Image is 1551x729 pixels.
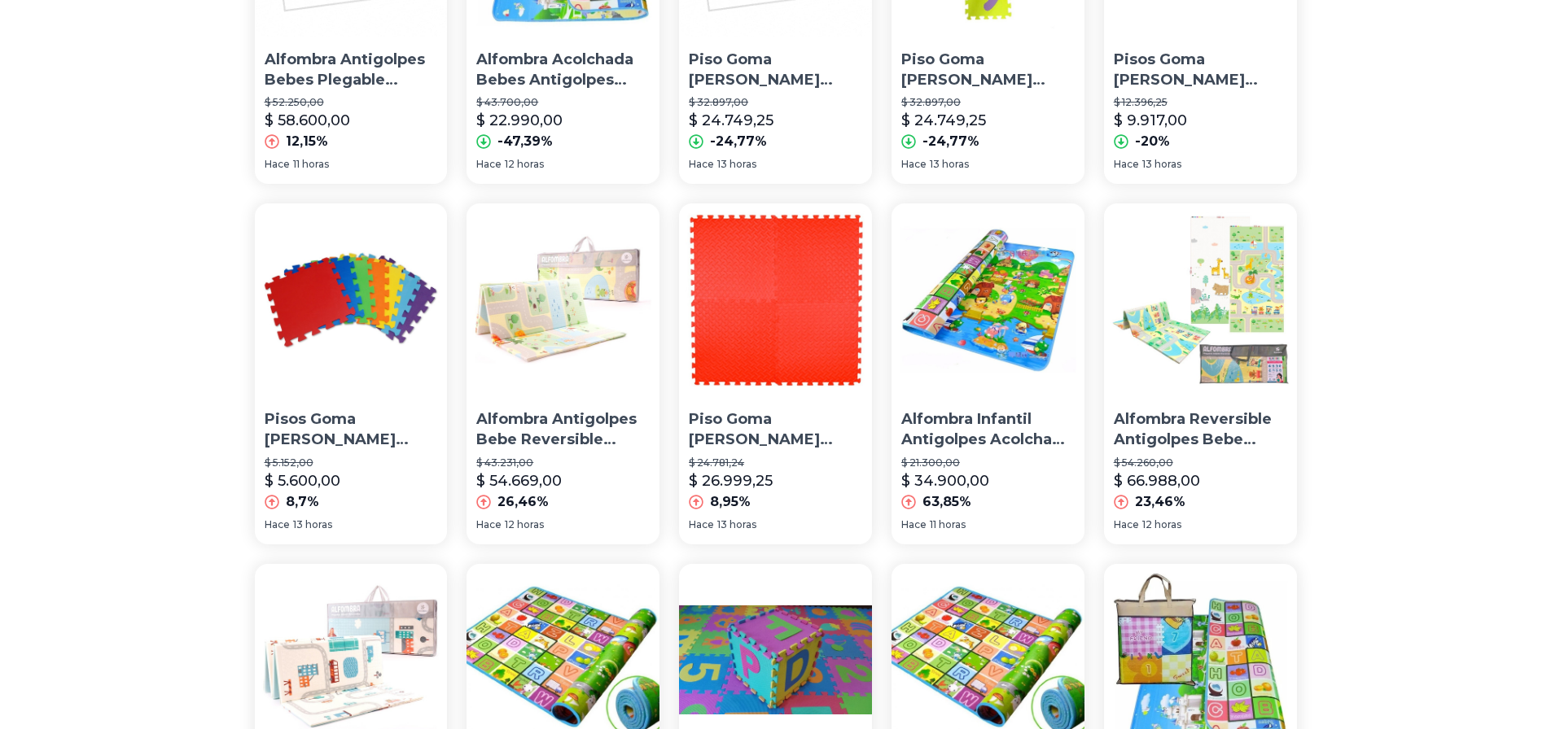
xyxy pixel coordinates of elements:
p: $ 9.917,00 [1114,109,1187,132]
p: $ 32.897,00 [901,96,1075,109]
p: $ 54.260,00 [1114,456,1287,469]
p: Alfombra Antigolpes Bebe Reversible Rainbow 160x180 1cm Xpe [476,409,650,450]
span: Hace [265,158,290,171]
img: Pisos Goma Eva Alfombra Antigolpes 50x50 10mm Colores Bebe [255,203,448,396]
p: Pisos Goma [PERSON_NAME] Antigolpes 50x50 10mm Colores Bebe [265,409,438,450]
span: 13 horas [1142,158,1181,171]
p: Piso Goma [PERSON_NAME] Alfombra Antigolpes Encastrable X4 Piezas [689,409,862,450]
span: Hace [689,518,714,531]
p: $ 5.600,00 [265,469,340,492]
p: Alfombra Infantil Antigolpes Acolchada Piso Bebes Nene Nena [901,409,1075,450]
p: Alfombra Antigolpes Bebes Plegable Reversible 180x200 [265,50,438,90]
p: 23,46% [1135,492,1185,512]
img: Alfombra Antigolpes Bebe Reversible Rainbow 160x180 1cm Xpe [467,203,659,396]
a: Alfombra Antigolpes Bebe Reversible Rainbow 160x180 1cm XpeAlfombra Antigolpes Bebe Reversible Ra... [467,203,659,543]
p: 8,95% [710,492,751,512]
p: $ 58.600,00 [265,109,350,132]
p: $ 24.749,25 [689,109,773,132]
span: 13 horas [930,158,969,171]
span: 13 horas [717,158,756,171]
p: Alfombra Reversible Antigolpes Bebe Rainbow 160x180 1cm Xpe [1114,409,1287,450]
p: $ 52.250,00 [265,96,438,109]
a: Piso Goma Eva Bebe Alfombra Antigolpes Encastrable X4 PiezasPiso Goma [PERSON_NAME] Alfombra Anti... [679,203,872,543]
p: $ 26.999,25 [689,469,773,492]
p: $ 66.988,00 [1114,469,1200,492]
img: Alfombra Infantil Antigolpes Acolchada Piso Bebes Nene Nena [892,203,1084,396]
p: Alfombra Acolchada Bebes Antigolpes Impermeable Doble Faz [476,50,650,90]
img: Piso Goma Eva Bebe Alfombra Antigolpes Encastrable X4 Piezas [679,203,872,396]
span: 13 horas [717,518,756,531]
p: $ 22.990,00 [476,109,563,132]
span: Hace [476,518,502,531]
p: Pisos Goma [PERSON_NAME] Antigolpes 50x50 15mm Colores Bebe [1114,50,1287,90]
p: Piso Goma [PERSON_NAME] Alfombra Antigolpes Encastrable Numeros [901,50,1075,90]
span: Hace [1114,158,1139,171]
p: 8,7% [286,492,319,512]
span: Hace [901,518,927,531]
p: -47,39% [497,132,553,151]
a: Pisos Goma Eva Alfombra Antigolpes 50x50 10mm Colores BebePisos Goma [PERSON_NAME] Antigolpes 50x... [255,203,448,543]
p: $ 54.669,00 [476,469,562,492]
span: Hace [265,518,290,531]
p: 12,15% [286,132,328,151]
a: Alfombra Infantil Antigolpes Acolchada Piso Bebes Nene NenaAlfombra Infantil Antigolpes Acolchada... [892,203,1084,543]
span: 12 horas [505,518,544,531]
p: $ 21.300,00 [901,456,1075,469]
p: -24,77% [710,132,767,151]
p: $ 32.897,00 [689,96,862,109]
p: $ 34.900,00 [901,469,989,492]
span: Hace [901,158,927,171]
p: -20% [1135,132,1170,151]
span: Hace [1114,518,1139,531]
p: $ 24.749,25 [901,109,986,132]
span: 12 horas [1142,518,1181,531]
p: Piso Goma [PERSON_NAME] Alfombra Antigolpes Encastrable Animales [689,50,862,90]
p: $ 43.700,00 [476,96,650,109]
span: Hace [476,158,502,171]
span: Hace [689,158,714,171]
a: Alfombra Reversible Antigolpes Bebe Rainbow 160x180 1cm XpeAlfombra Reversible Antigolpes Bebe Ra... [1104,203,1297,543]
p: $ 12.396,25 [1114,96,1287,109]
p: $ 43.231,00 [476,456,650,469]
p: 26,46% [497,492,549,512]
p: $ 5.152,00 [265,456,438,469]
img: Alfombra Reversible Antigolpes Bebe Rainbow 160x180 1cm Xpe [1104,203,1297,396]
span: 11 horas [293,158,329,171]
span: 13 horas [293,518,332,531]
p: -24,77% [922,132,979,151]
p: 63,85% [922,492,971,512]
p: $ 24.781,24 [689,456,862,469]
span: 11 horas [930,518,966,531]
span: 12 horas [505,158,544,171]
